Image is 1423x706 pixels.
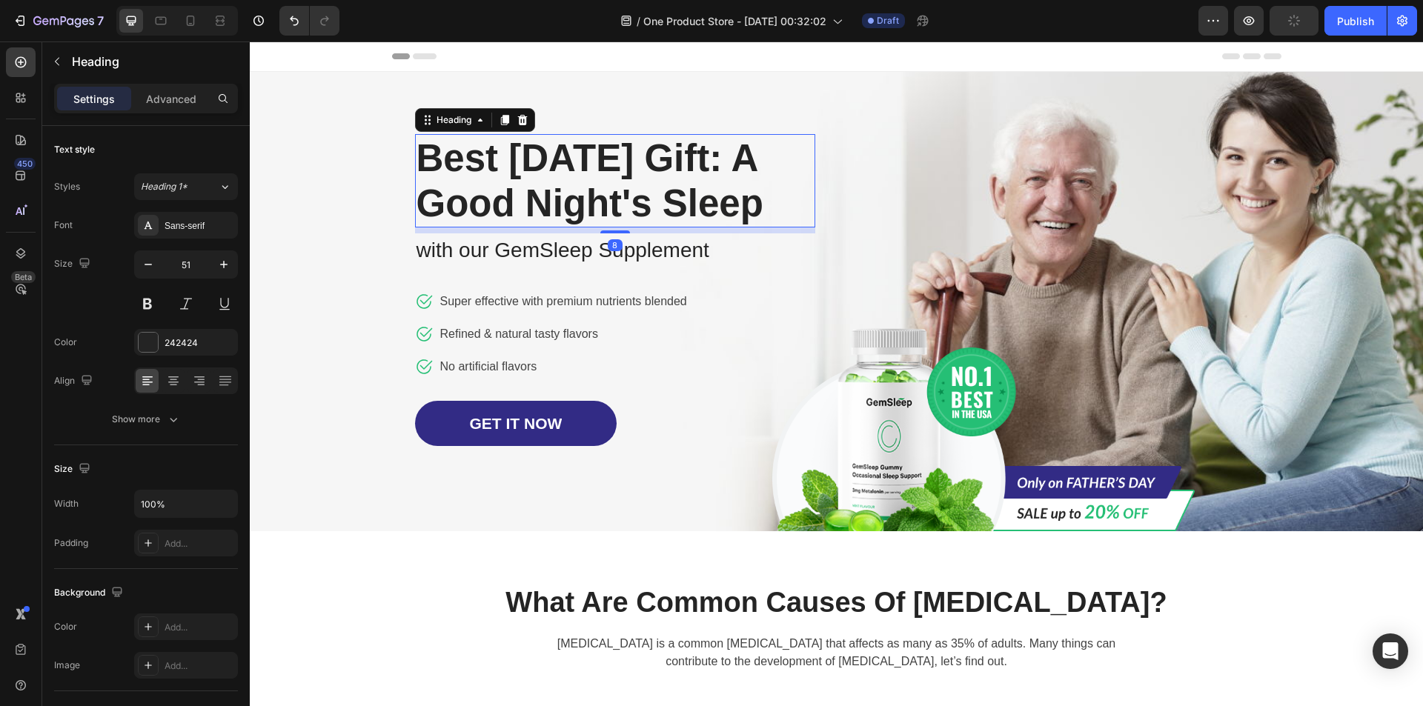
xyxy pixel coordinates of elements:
[1324,6,1387,36] button: Publish
[190,284,437,302] p: Refined & natural tasty flavors
[190,316,437,334] p: No artificial flavors
[54,219,73,232] div: Font
[11,271,36,283] div: Beta
[220,370,313,394] div: GET IT NOW
[165,336,234,350] div: 242424
[54,620,77,633] div: Color
[73,91,115,107] p: Settings
[165,621,234,634] div: Add...
[358,198,373,210] div: 8
[54,406,238,433] button: Show more
[97,12,104,30] p: 7
[144,545,1030,579] p: What Are Common Causes Of [MEDICAL_DATA]?
[167,94,564,184] p: Best [DATE] Gift: A Good Night's Sleep
[303,593,871,629] p: [MEDICAL_DATA] is a common [MEDICAL_DATA] that affects as many as 35% of adults. Many things can ...
[517,260,946,490] img: Alt Image
[165,537,234,550] div: Add...
[1337,13,1374,29] div: Publish
[250,41,1423,706] iframe: Design area
[141,180,188,193] span: Heading 1*
[112,412,181,427] div: Show more
[54,336,77,349] div: Color
[167,193,564,224] p: with our GemSleep Supplement
[54,143,95,156] div: Text style
[1373,633,1408,669] div: Open Intercom Messenger
[72,53,232,70] p: Heading
[54,497,79,510] div: Width
[54,659,80,672] div: Image
[184,72,225,85] div: Heading
[54,459,93,479] div: Size
[54,254,93,274] div: Size
[165,219,234,233] div: Sans-serif
[190,251,437,269] p: Super effective with premium nutrients blended
[135,490,237,517] input: Auto
[54,180,80,193] div: Styles
[643,13,826,29] span: One Product Store - [DATE] 00:32:02
[165,659,234,673] div: Add...
[54,583,126,603] div: Background
[54,536,88,550] div: Padding
[279,6,339,36] div: Undo/Redo
[134,173,238,200] button: Heading 1*
[165,359,368,404] a: GET IT NOW
[14,158,36,170] div: 450
[637,13,640,29] span: /
[146,91,196,107] p: Advanced
[54,371,96,391] div: Align
[6,6,110,36] button: 7
[877,14,899,27] span: Draft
